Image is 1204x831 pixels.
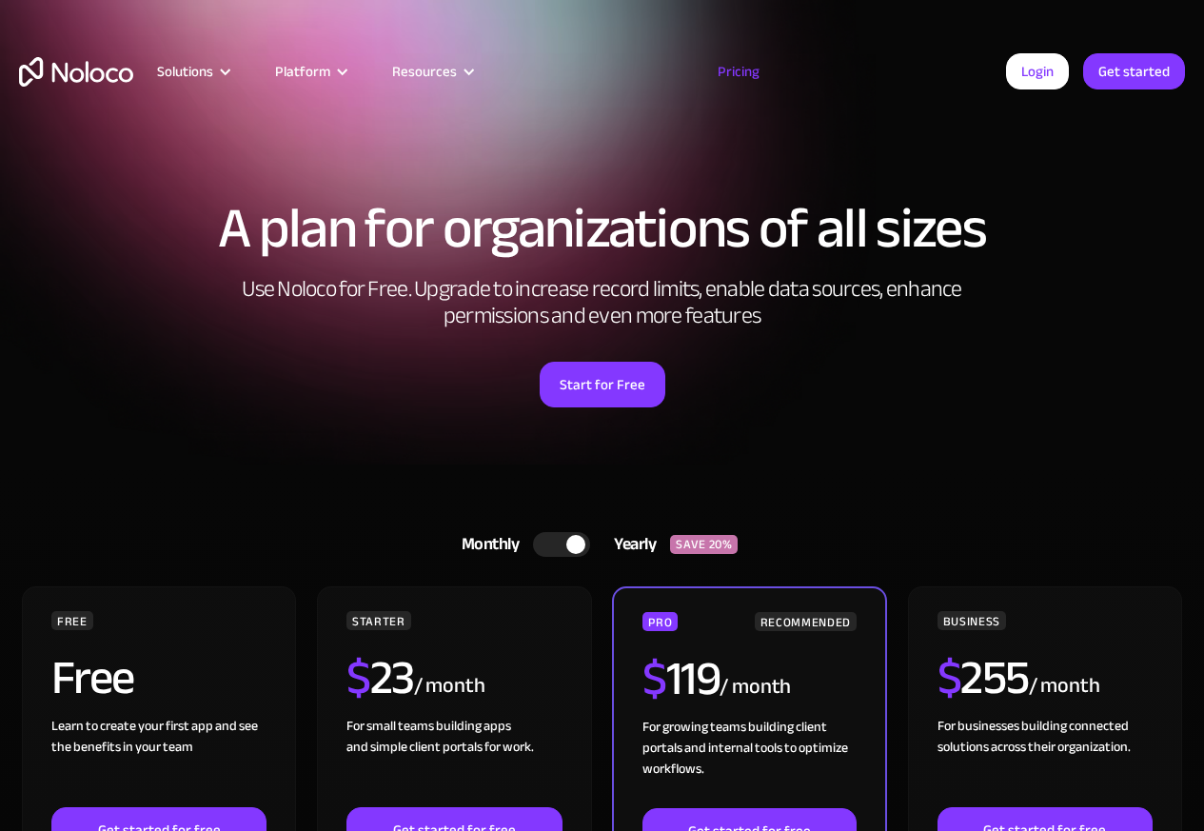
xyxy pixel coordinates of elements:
a: home [19,57,133,87]
div: RECOMMENDED [755,612,857,631]
a: Login [1006,53,1069,89]
div: Platform [275,59,330,84]
a: Start for Free [540,362,665,407]
div: BUSINESS [938,611,1006,630]
div: STARTER [346,611,410,630]
div: FREE [51,611,93,630]
h1: A plan for organizations of all sizes [19,200,1185,257]
div: Solutions [133,59,251,84]
div: Monthly [438,530,534,559]
span: $ [938,633,961,722]
div: SAVE 20% [670,535,738,554]
div: Solutions [157,59,213,84]
div: Resources [368,59,495,84]
div: Learn to create your first app and see the benefits in your team ‍ [51,716,266,807]
div: / month [720,672,791,702]
div: Platform [251,59,368,84]
a: Pricing [694,59,783,84]
div: Resources [392,59,457,84]
div: For businesses building connected solutions across their organization. ‍ [938,716,1153,807]
span: $ [346,633,370,722]
span: $ [642,634,666,723]
h2: Use Noloco for Free. Upgrade to increase record limits, enable data sources, enhance permissions ... [222,276,983,329]
h2: 255 [938,654,1029,702]
div: / month [414,671,485,702]
div: PRO [642,612,678,631]
div: Yearly [590,530,670,559]
div: For growing teams building client portals and internal tools to optimize workflows. [642,717,856,808]
a: Get started [1083,53,1185,89]
h2: Free [51,654,134,702]
div: / month [1029,671,1100,702]
h2: 23 [346,654,414,702]
h2: 119 [642,655,720,702]
div: For small teams building apps and simple client portals for work. ‍ [346,716,562,807]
